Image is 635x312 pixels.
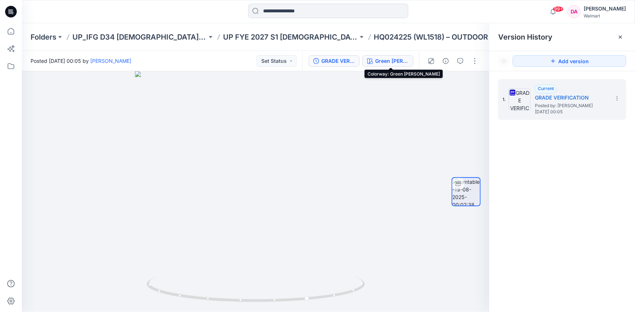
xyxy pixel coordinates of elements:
[618,34,623,40] button: Close
[535,102,608,109] span: Posted by: Leigh Lavange
[375,57,409,65] div: Green [PERSON_NAME]
[31,57,131,65] span: Posted [DATE] 00:05 by
[362,55,413,67] button: Green [PERSON_NAME]
[509,89,531,110] img: GRADE VERIFICATION
[584,13,626,19] div: Walmart
[309,55,360,67] button: GRADE VERIFICATION
[584,4,626,13] div: [PERSON_NAME]
[452,178,480,206] img: turntable-19-08-2025-00:02:38
[568,5,581,18] div: DA
[503,96,506,103] span: 1.
[553,6,564,12] span: 99+
[538,86,554,91] span: Current
[513,55,626,67] button: Add version
[535,109,608,114] span: [DATE] 00:05
[535,93,608,102] h5: GRADE VERIFICATION
[440,55,452,67] button: Details
[72,32,207,42] a: UP_IFG D34 [DEMOGRAPHIC_DATA] Active
[31,32,56,42] a: Folders
[498,33,552,41] span: Version History
[90,58,131,64] a: [PERSON_NAME]
[374,32,509,42] p: HQ024225 (WL1518) – OUTDOOR JACKET_GRADE VERIFICATION
[498,55,510,67] button: Show Hidden Versions
[321,57,355,65] div: GRADE VERIFICATION
[223,32,358,42] a: UP FYE 2027 S1 [DEMOGRAPHIC_DATA] ACTIVE IFG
